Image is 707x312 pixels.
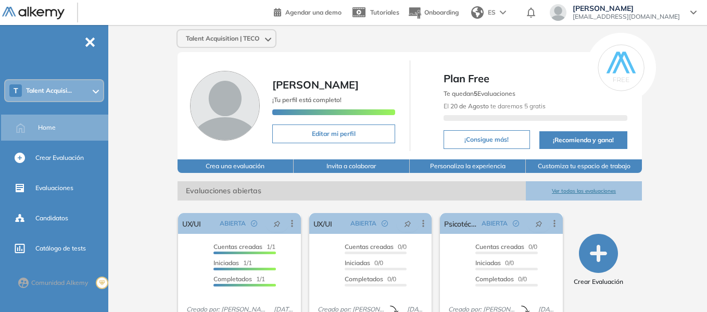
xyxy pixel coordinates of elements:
[345,259,383,267] span: 0/0
[482,219,508,228] span: ABIERTA
[475,259,514,267] span: 0/0
[513,220,519,227] span: check-circle
[500,10,506,15] img: arrow
[273,219,281,228] span: pushpin
[573,4,680,13] span: [PERSON_NAME]
[410,159,526,173] button: Personaliza la experiencia
[274,5,342,18] a: Agendar una demo
[444,102,546,110] span: El te daremos 5 gratis
[213,275,252,283] span: Completados
[35,153,84,163] span: Crear Evaluación
[345,243,394,251] span: Cuentas creadas
[213,243,262,251] span: Cuentas creadas
[213,259,239,267] span: Iniciadas
[35,214,68,223] span: Candidatos
[294,159,410,173] button: Invita a colaborar
[574,277,623,286] span: Crear Evaluación
[272,78,359,91] span: [PERSON_NAME]
[408,2,459,24] button: Onboarding
[444,213,477,234] a: Psicotécnico
[186,34,259,43] span: Talent Acquisition | TECO
[190,71,260,141] img: Foto de perfil
[14,86,18,95] span: T
[471,6,484,19] img: world
[450,102,489,110] b: 20 de Agosto
[475,275,527,283] span: 0/0
[475,243,537,251] span: 0/0
[382,220,388,227] span: check-circle
[444,71,628,86] span: Plan Free
[213,275,265,283] span: 1/1
[539,131,628,149] button: ¡Recomienda y gana!
[213,243,275,251] span: 1/1
[26,86,72,95] span: Talent Acquisi...
[444,90,515,97] span: Te quedan Evaluaciones
[488,8,496,17] span: ES
[220,219,246,228] span: ABIERTA
[404,219,411,228] span: pushpin
[251,220,257,227] span: check-circle
[475,275,514,283] span: Completados
[35,183,73,193] span: Evaluaciones
[213,259,252,267] span: 1/1
[345,259,370,267] span: Iniciadas
[474,90,477,97] b: 5
[38,123,56,132] span: Home
[475,243,524,251] span: Cuentas creadas
[350,219,376,228] span: ABIERTA
[475,259,501,267] span: Iniciadas
[285,8,342,16] span: Agendar una demo
[35,244,86,253] span: Catálogo de tests
[272,96,342,104] span: ¡Tu perfil está completo!
[272,124,395,143] button: Editar mi perfil
[182,213,201,234] a: UX/UI
[178,159,294,173] button: Crea una evaluación
[527,215,550,232] button: pushpin
[266,215,288,232] button: pushpin
[424,8,459,16] span: Onboarding
[573,13,680,21] span: [EMAIL_ADDRESS][DOMAIN_NAME]
[526,159,642,173] button: Customiza tu espacio de trabajo
[178,181,526,201] span: Evaluaciones abiertas
[2,7,65,20] img: Logo
[535,219,542,228] span: pushpin
[313,213,332,234] a: UX/UI
[444,130,530,149] button: ¡Consigue más!
[370,8,399,16] span: Tutoriales
[574,234,623,286] button: Crear Evaluación
[345,275,396,283] span: 0/0
[345,243,407,251] span: 0/0
[396,215,419,232] button: pushpin
[526,181,642,201] button: Ver todas las evaluaciones
[345,275,383,283] span: Completados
